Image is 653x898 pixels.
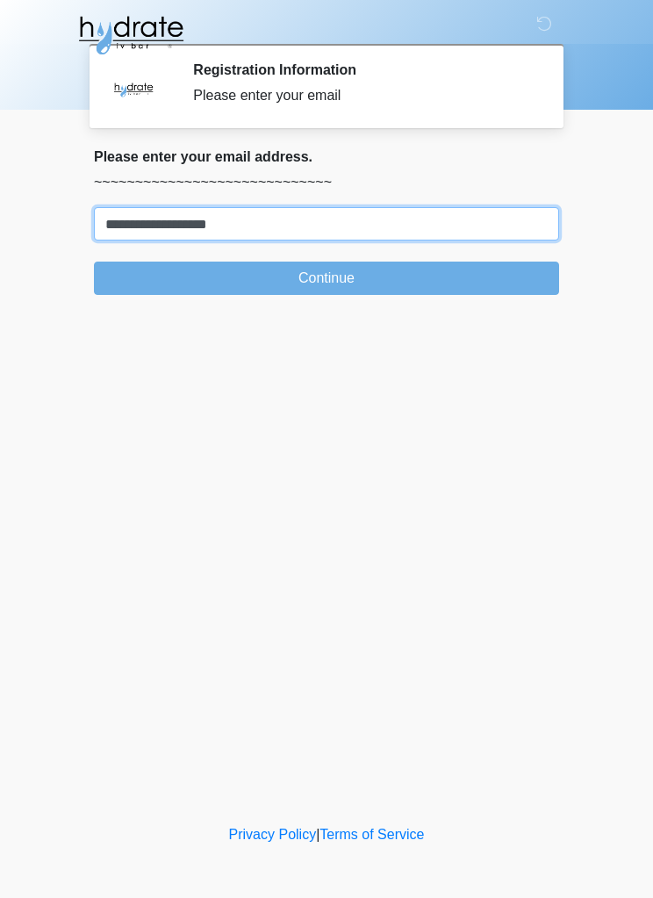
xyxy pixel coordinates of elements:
[319,827,424,842] a: Terms of Service
[76,13,185,57] img: Hydrate IV Bar - Glendale Logo
[316,827,319,842] a: |
[193,85,533,106] div: Please enter your email
[94,148,559,165] h2: Please enter your email address.
[94,262,559,295] button: Continue
[107,61,160,114] img: Agent Avatar
[229,827,317,842] a: Privacy Policy
[94,172,559,193] p: ~~~~~~~~~~~~~~~~~~~~~~~~~~~~~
